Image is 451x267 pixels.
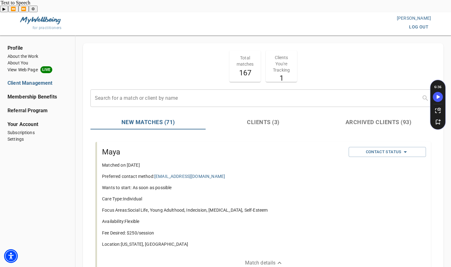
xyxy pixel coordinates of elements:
span: for practitioners [33,26,62,30]
button: Forward [18,6,29,12]
a: About the Work [8,53,68,60]
p: Fee Desired: $ 250 /session [102,230,344,236]
p: Location: [US_STATE], [GEOGRAPHIC_DATA] [102,241,344,247]
p: Preferred contact method: [102,173,344,179]
span: Your Account [8,121,68,128]
a: View Web PageLIVE [8,66,68,73]
a: Client Management [8,79,68,87]
span: LIVE [40,66,53,73]
a: [EMAIL_ADDRESS][DOMAIN_NAME] [154,174,225,179]
a: About You [8,60,68,66]
button: log out [407,21,431,33]
h5: Maya [102,147,344,157]
p: Match details [245,259,276,267]
a: Membership Benefits [8,93,68,101]
button: Settings [29,6,38,12]
p: Clients You're Tracking [269,54,293,73]
li: View Web Page [8,66,68,73]
p: Wants to start: As soon as possible [102,184,344,191]
p: Care Type: Individual [102,196,344,202]
p: Availability: Flexible [102,218,344,224]
p: Total matches [233,55,257,67]
span: Clients (3) [209,118,317,126]
span: Profile [8,44,68,52]
a: Settings [8,136,68,143]
img: MyWellbeing [20,17,61,24]
span: Contact Status [352,148,423,156]
a: Subscriptions [8,129,68,136]
a: Referral Program [8,107,68,114]
button: Previous [8,6,18,12]
span: log out [409,23,428,31]
p: Matched on [DATE] [102,162,344,168]
span: New Matches (71) [94,118,202,126]
button: Contact Status [349,147,426,157]
div: Accessibility Menu [4,249,18,263]
span: Archived Clients (93) [325,118,432,126]
h5: 1 [269,73,293,83]
p: [PERSON_NAME] [226,15,431,21]
p: Focus Areas: Social Life, Young Adulthood, Indecision, [MEDICAL_DATA], Self-Esteem [102,207,344,213]
h5: 167 [233,68,257,78]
